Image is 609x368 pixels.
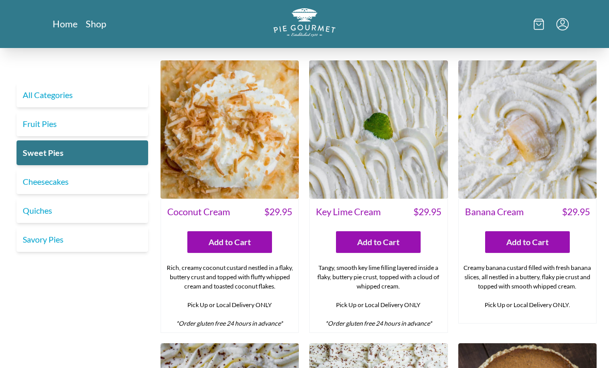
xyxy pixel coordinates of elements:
a: Home [53,18,77,30]
span: Banana Cream [465,205,524,219]
div: Rich, creamy coconut custard nestled in a flaky, buttery crust and topped with fluffy whipped cre... [161,259,298,332]
span: Add to Cart [506,236,549,248]
em: *Order gluten free 24 hours in advance* [176,319,283,327]
span: $ 29.95 [413,205,441,219]
img: Key Lime Cream [309,60,447,199]
a: Quiches [17,198,148,223]
button: Add to Cart [187,231,272,253]
img: Banana Cream [458,60,597,199]
button: Add to Cart [485,231,570,253]
span: Add to Cart [357,236,399,248]
a: All Categories [17,83,148,107]
a: Fruit Pies [17,111,148,136]
span: Key Lime Cream [316,205,381,219]
div: Creamy banana custard filled with fresh banana slices, all nestled in a buttery, flaky pie crust ... [459,259,596,323]
span: $ 29.95 [562,205,590,219]
span: Add to Cart [209,236,251,248]
a: Cheesecakes [17,169,148,194]
span: Coconut Cream [167,205,230,219]
a: Savory Pies [17,227,148,252]
a: Sweet Pies [17,140,148,165]
button: Menu [556,18,569,30]
img: Coconut Cream [161,60,299,199]
img: logo [274,8,335,37]
button: Add to Cart [336,231,421,253]
span: $ 29.95 [264,205,292,219]
a: Shop [86,18,106,30]
em: *Order gluten free 24 hours in advance* [325,319,432,327]
div: Tangy, smooth key lime filling layered inside a flaky, buttery pie crust, topped with a cloud of ... [310,259,447,332]
a: Logo [274,8,335,40]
